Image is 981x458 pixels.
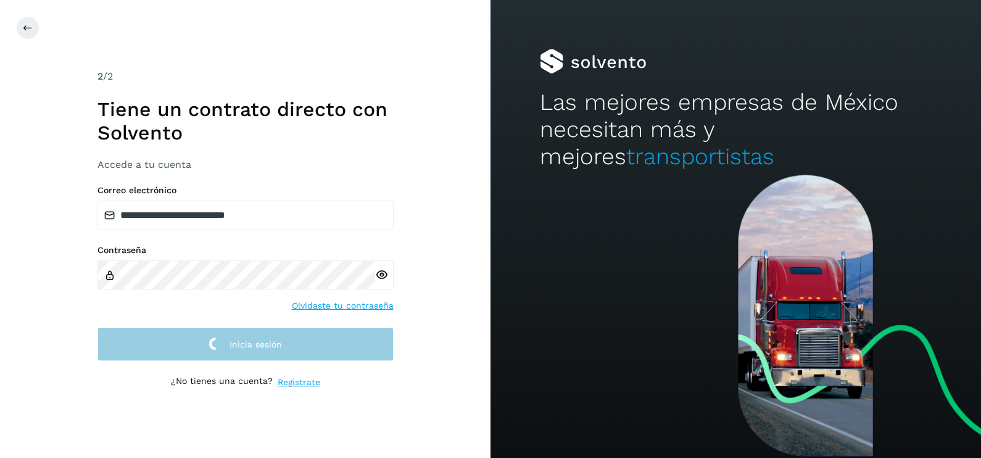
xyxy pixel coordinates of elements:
span: 2 [97,70,103,82]
h3: Accede a tu cuenta [97,159,394,170]
h1: Tiene un contrato directo con Solvento [97,98,394,145]
div: /2 [97,69,394,84]
a: Olvidaste tu contraseña [292,299,394,312]
span: transportistas [626,143,774,170]
h2: Las mejores empresas de México necesitan más y mejores [540,89,932,171]
label: Correo electrónico [97,185,394,196]
a: Regístrate [278,376,320,389]
p: ¿No tienes una cuenta? [171,376,273,389]
label: Contraseña [97,245,394,256]
span: Inicia sesión [230,340,282,349]
button: Inicia sesión [97,327,394,361]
